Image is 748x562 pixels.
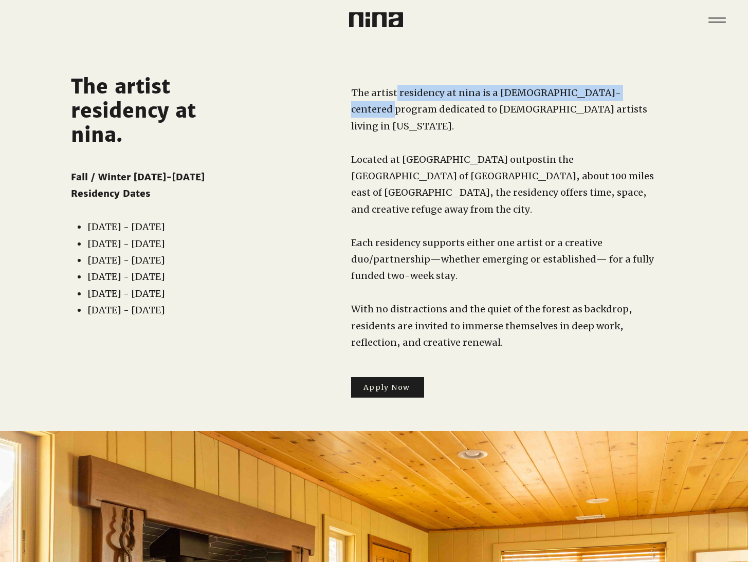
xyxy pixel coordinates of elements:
span: [DATE] - [DATE] [87,271,165,283]
span: The artist residency at nina is a [DEMOGRAPHIC_DATA]-centered program dedicated to [DEMOGRAPHIC_D... [351,87,647,132]
img: Nina Logo CMYK_Charcoal.png [349,12,403,27]
nav: Site [701,4,733,35]
span: [DATE] - [DATE] [87,254,165,266]
span: [DATE] - [DATE] [87,238,165,250]
span: Located at [GEOGRAPHIC_DATA] outpost [351,154,546,165]
span: [DATE] - [DATE] [87,221,165,233]
span: The artist residency at nina. [71,74,196,147]
span: With no distractions and the quiet of the forest as backdrop, residents are invited to immerse th... [351,303,632,348]
span: [DATE] - [DATE] [87,304,165,316]
span: [DATE] - [DATE] [87,288,165,299]
button: Menu [701,4,733,35]
span: Apply Now [363,383,410,392]
span: Each residency supports either one artist or a creative duo/partnership—whether emerging or estab... [351,237,654,282]
span: Fall / Winter [DATE]-[DATE] Residency Dates [71,171,205,199]
a: Apply Now [351,377,424,398]
span: in the [GEOGRAPHIC_DATA] of [GEOGRAPHIC_DATA], about 100 miles east of [GEOGRAPHIC_DATA], the res... [351,154,654,215]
